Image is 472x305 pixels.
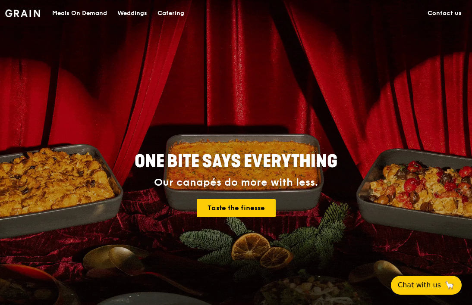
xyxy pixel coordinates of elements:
a: Taste the finesse [197,199,276,217]
span: ONE BITE SAYS EVERYTHING [135,151,337,172]
span: Chat with us [398,280,441,290]
button: Chat with us🦙 [391,276,462,295]
div: Weddings [117,0,147,26]
a: Catering [152,0,189,26]
div: Meals On Demand [52,0,107,26]
a: Contact us [422,0,467,26]
div: Catering [157,0,184,26]
a: Weddings [112,0,152,26]
img: Grain [5,9,40,17]
div: Our canapés do more with less. [81,177,391,189]
span: 🦙 [444,280,455,290]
